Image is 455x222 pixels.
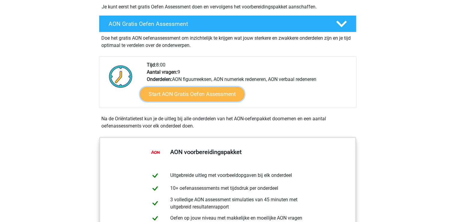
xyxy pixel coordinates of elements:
[147,76,172,82] b: Onderdelen:
[97,15,359,32] a: AON Gratis Oefen Assessment
[147,69,177,75] b: Aantal vragen:
[106,61,136,91] img: Klok
[109,20,326,27] h4: AON Gratis Oefen Assessment
[147,62,156,68] b: Tijd:
[142,61,356,108] div: 8:00 9 AON figuurreeksen, AON numeriek redeneren, AON verbaal redeneren
[99,32,356,49] div: Doe het gratis AON oefenassessment om inzichtelijk te krijgen wat jouw sterkere en zwakkere onder...
[99,115,356,130] div: Na de Oriëntatietest kun je de uitleg bij alle onderdelen van het AON-oefenpakket doornemen en ee...
[140,87,244,101] a: Start AON Gratis Oefen Assessment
